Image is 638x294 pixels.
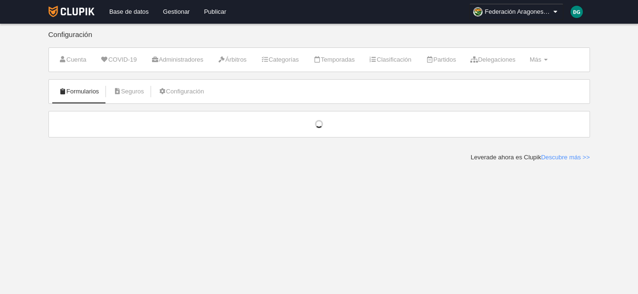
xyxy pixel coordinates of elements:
a: COVID-19 [95,53,142,67]
a: Administradores [146,53,209,67]
a: Más [524,53,553,67]
div: Cargando [58,120,580,129]
a: Clasificación [364,53,417,67]
a: Partidos [420,53,461,67]
div: Leverade ahora es Clupik [471,153,590,162]
a: Temporadas [308,53,360,67]
a: Categorías [256,53,304,67]
img: OaNUqngkLdpN.30x30.jpg [473,7,483,17]
a: Descubre más >> [541,154,590,161]
span: Más [530,56,542,63]
a: Seguros [108,84,149,99]
img: c2l6ZT0zMHgzMCZmcz05JnRleHQ9REcmYmc9MDA4OTdi.png [571,6,583,18]
div: Configuración [48,31,590,47]
a: Configuración [153,84,209,99]
a: Delegaciones [465,53,521,67]
span: Federación Aragonesa de Pelota [485,7,552,17]
a: Federación Aragonesa de Pelota [469,4,563,20]
img: Clupik [48,6,95,17]
a: Formularios [54,84,105,99]
a: Cuenta [54,53,92,67]
a: Árbitros [212,53,252,67]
